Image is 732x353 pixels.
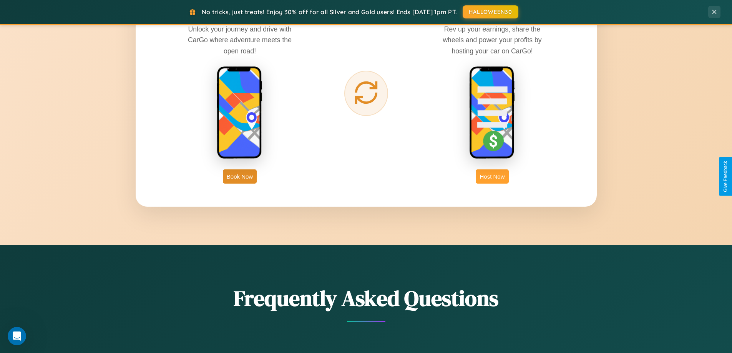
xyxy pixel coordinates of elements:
[463,5,518,18] button: HALLOWEEN30
[136,283,597,313] h2: Frequently Asked Questions
[217,66,263,160] img: rent phone
[476,169,508,184] button: Host Now
[223,169,257,184] button: Book Now
[182,24,297,56] p: Unlock your journey and drive with CarGo where adventure meets the open road!
[723,161,728,192] div: Give Feedback
[202,8,457,16] span: No tricks, just treats! Enjoy 30% off for all Silver and Gold users! Ends [DATE] 1pm PT.
[469,66,515,160] img: host phone
[435,24,550,56] p: Rev up your earnings, share the wheels and power your profits by hosting your car on CarGo!
[8,327,26,345] iframe: Intercom live chat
